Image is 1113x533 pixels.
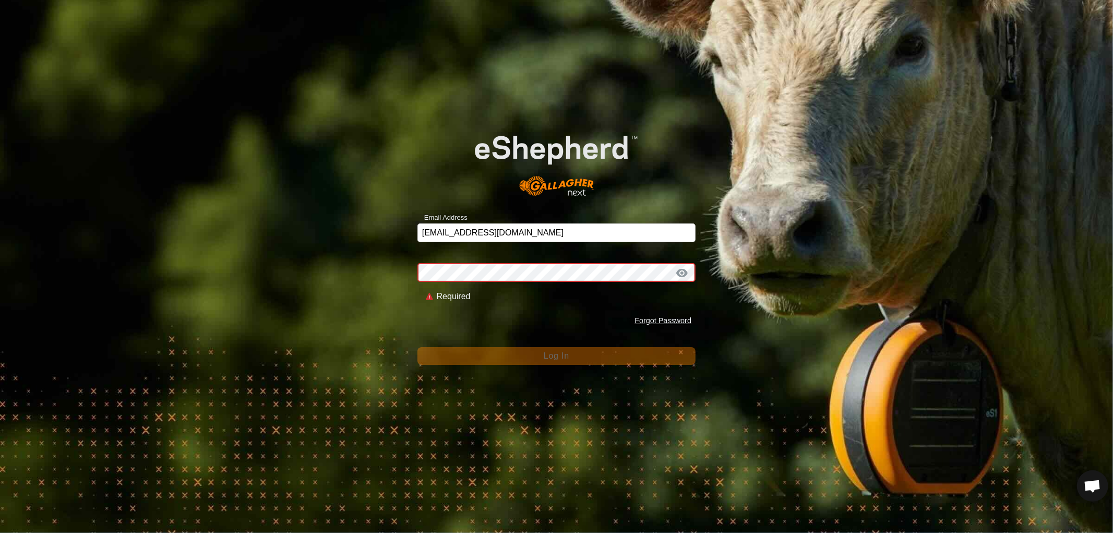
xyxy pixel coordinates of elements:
[417,347,696,365] button: Log In
[1077,470,1108,502] div: Open chat
[544,351,569,360] span: Log In
[445,112,668,207] img: E-shepherd Logo
[635,316,691,325] a: Forgot Password
[417,223,696,242] input: Email Address
[437,290,683,303] div: Required
[417,212,468,223] label: Email Address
